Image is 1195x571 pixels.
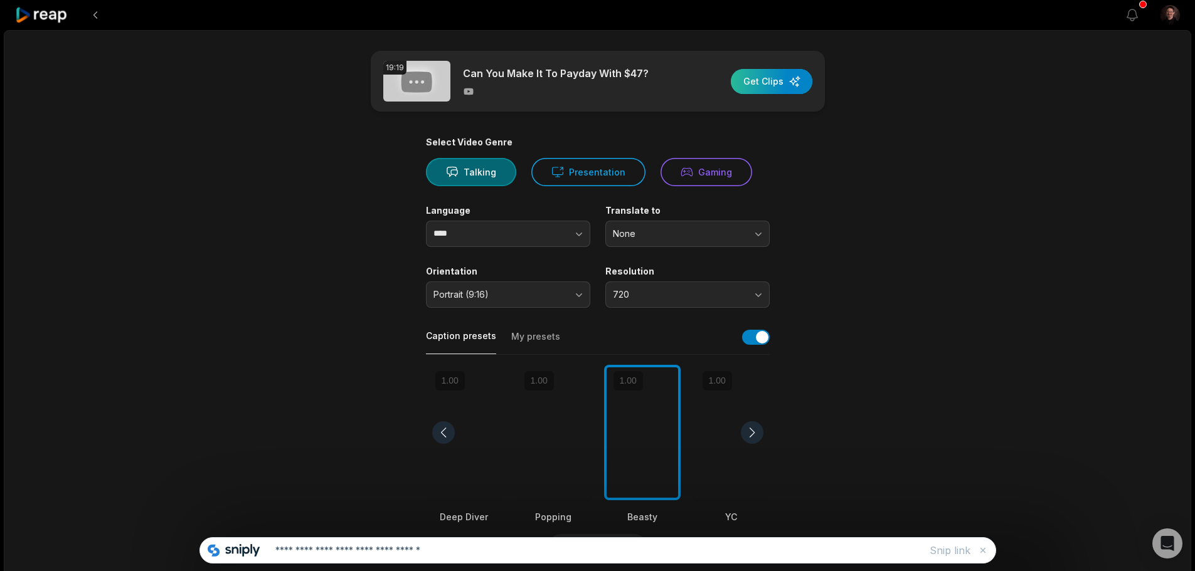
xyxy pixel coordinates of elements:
[426,330,496,354] button: Caption presets
[604,510,681,523] div: Beasty
[426,281,590,308] button: Portrait (9:16)
[605,281,770,308] button: 720
[605,266,770,277] label: Resolution
[1152,528,1182,558] div: Open Intercom Messenger
[463,66,649,81] p: Can You Make It To Payday With $47?
[731,69,812,94] button: Get Clips
[693,510,770,523] div: YC
[515,510,592,523] div: Popping
[35,20,61,30] div: v 4.0.25
[426,137,770,148] div: Select Video Genre
[548,534,647,559] button: More Presets
[33,33,138,43] div: Domain: [DOMAIN_NAME]
[511,330,560,354] button: My presets
[613,289,745,300] span: 720
[605,205,770,216] label: Translate to
[426,266,590,277] label: Orientation
[426,205,590,216] label: Language
[605,221,770,247] button: None
[426,158,516,186] button: Talking
[383,61,406,75] div: 19:19
[433,289,565,300] span: Portrait (9:16)
[34,73,44,83] img: tab_domain_overview_orange.svg
[661,158,752,186] button: Gaming
[20,20,30,30] img: logo_orange.svg
[531,158,645,186] button: Presentation
[426,510,502,523] div: Deep Diver
[125,73,135,83] img: tab_keywords_by_traffic_grey.svg
[20,33,30,43] img: website_grey.svg
[48,74,112,82] div: Domain Overview
[613,228,745,239] span: None
[139,74,211,82] div: Keywords by Traffic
